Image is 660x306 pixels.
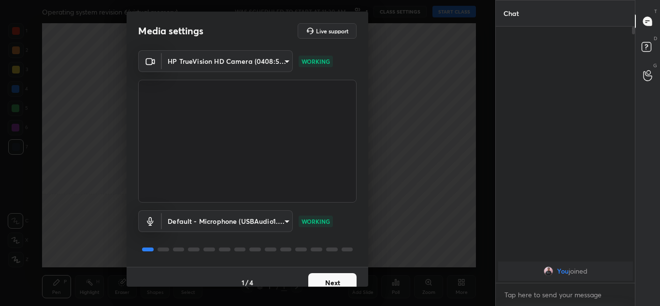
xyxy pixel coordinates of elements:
[162,210,293,232] div: HP TrueVision HD Camera (0408:5365)
[301,57,330,66] p: WORKING
[138,25,203,37] h2: Media settings
[653,62,657,69] p: G
[301,217,330,226] p: WORKING
[569,267,588,275] span: joined
[316,28,348,34] h5: Live support
[496,260,635,283] div: grid
[249,277,253,288] h4: 4
[557,267,569,275] span: You
[654,35,657,42] p: D
[496,0,527,26] p: Chat
[245,277,248,288] h4: /
[544,266,553,276] img: 5e7d78be74424a93b69e3b6a16e44824.jpg
[308,273,357,292] button: Next
[162,50,293,72] div: HP TrueVision HD Camera (0408:5365)
[242,277,244,288] h4: 1
[654,8,657,15] p: T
